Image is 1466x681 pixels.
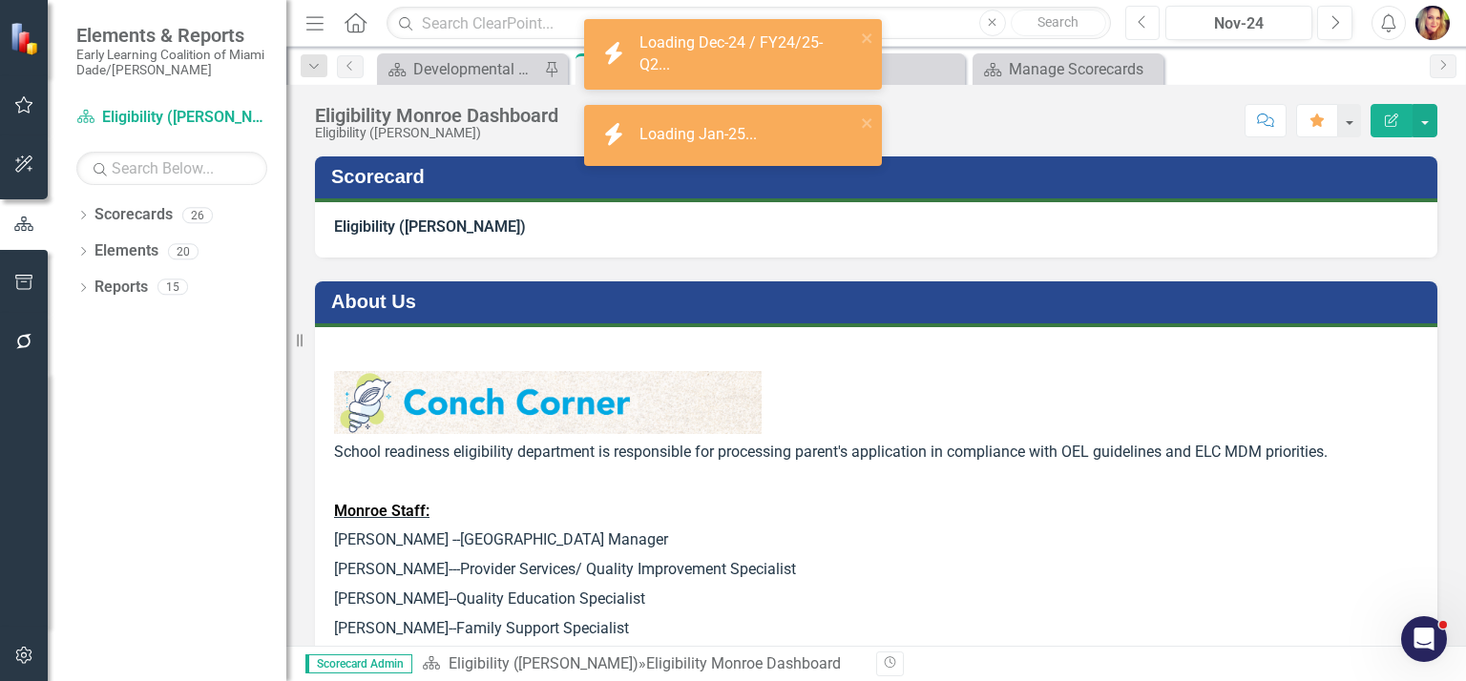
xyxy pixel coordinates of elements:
[977,57,1159,81] a: Manage Scorecards
[861,113,874,134] button: close
[305,654,412,673] span: Scorecard Admin
[76,152,267,185] input: Search Below...
[182,207,213,223] div: 26
[1165,6,1312,40] button: Nov-24
[387,7,1110,40] input: Search ClearPoint...
[334,371,762,434] img: c0440af2-8a2b-4548-b529-efcabfd8a59e.png
[94,240,158,262] a: Elements
[334,502,429,520] span: Monroe Staff:
[76,47,267,78] small: Early Learning Coalition of Miami Dade/[PERSON_NAME]
[1415,6,1450,40] img: Laurie Dunn
[94,277,148,299] a: Reports
[94,204,173,226] a: Scorecards
[331,291,1428,312] h3: About Us
[1009,57,1159,81] div: Manage Scorecards
[315,126,558,140] div: Eligibility ([PERSON_NAME])
[334,217,526,236] strong: Eligibility ([PERSON_NAME])
[1172,12,1306,35] div: Nov-24
[334,438,1418,467] p: School readiness eligibility department is responsible for processing parent's application in com...
[1011,10,1106,36] button: Search
[315,105,558,126] div: Eligibility Monroe Dashboard
[334,530,668,548] span: [PERSON_NAME] --[GEOGRAPHIC_DATA] Manager
[639,124,762,146] div: Loading Jan-25...
[334,585,1418,614] p: [PERSON_NAME]--Quality Education Specialist
[449,654,639,672] a: Eligibility ([PERSON_NAME])
[646,654,841,672] div: Eligibility Monroe Dashboard
[76,24,267,47] span: Elements & Reports
[1401,616,1447,662] iframe: Intercom live chat
[157,279,188,296] div: 15
[382,57,539,81] a: Developmental Screening Program
[639,32,855,76] div: Loading Dec-24 / FY24/25-Q2...
[1037,14,1079,30] span: Search
[334,555,1418,585] p: [PERSON_NAME]---Provider Services/ Quality Improvement Specialist
[331,166,1428,187] h3: Scorecard
[413,57,539,81] div: Developmental Screening Program
[10,21,43,54] img: ClearPoint Strategy
[168,243,199,259] div: 20
[334,644,1418,673] p: [PERSON_NAME]---Provider Services/VPK Specialist
[76,107,267,129] a: Eligibility ([PERSON_NAME])
[422,653,862,675] div: »
[861,27,874,49] button: close
[334,614,1418,644] p: [PERSON_NAME]--Family Support Specialist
